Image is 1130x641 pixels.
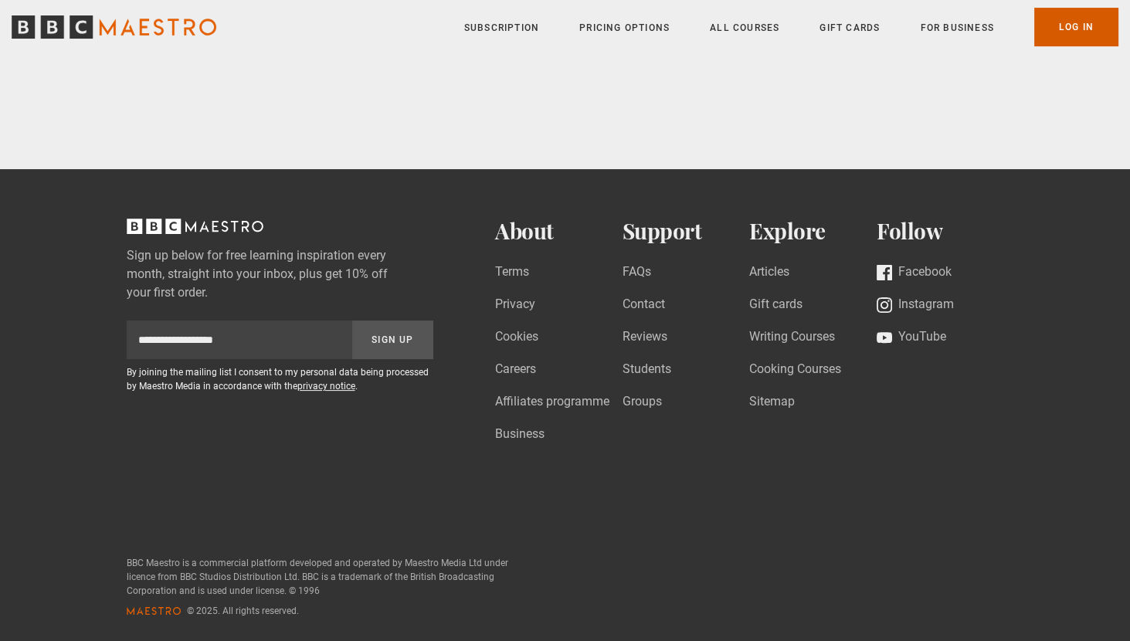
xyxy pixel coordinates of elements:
[495,295,535,316] a: Privacy
[464,20,539,36] a: Subscription
[127,246,434,302] label: Sign up below for free learning inspiration every month, straight into your inbox, plus get 10% o...
[127,320,434,359] div: Sign up to newsletter
[820,20,880,36] a: Gift Cards
[495,263,529,283] a: Terms
[495,219,1003,482] nav: Footer
[1034,8,1118,46] a: Log In
[749,219,877,244] h2: Explore
[297,381,355,392] a: privacy notice
[623,219,750,244] h2: Support
[495,219,623,244] h2: About
[127,605,181,616] svg: Maestro logo
[749,327,835,348] a: Writing Courses
[127,365,434,393] p: By joining the mailing list I consent to my personal data being processed by Maestro Media in acc...
[495,360,536,381] a: Careers
[623,392,662,413] a: Groups
[749,263,789,283] a: Articles
[920,20,993,36] a: For business
[187,604,299,618] span: © 2025. All rights reserved.
[352,320,434,359] button: Sign Up
[877,263,952,283] a: Facebook
[749,295,803,316] a: Gift cards
[749,392,795,413] a: Sitemap
[127,224,263,239] a: BBC Maestro, back to top
[749,360,841,381] a: Cooking Courses
[127,219,263,234] svg: BBC Maestro, back to top
[464,8,1118,46] nav: Primary
[495,392,609,413] a: Affiliates programme
[877,219,1004,244] h2: Follow
[495,327,538,348] a: Cookies
[877,295,954,316] a: Instagram
[495,425,545,446] a: Business
[127,556,513,598] p: BBC Maestro is a commercial platform developed and operated by Maestro Media Ltd under licence fr...
[623,263,651,283] a: FAQs
[623,295,665,316] a: Contact
[710,20,779,36] a: All Courses
[623,327,667,348] a: Reviews
[877,327,946,348] a: YouTube
[579,20,670,36] a: Pricing Options
[12,15,216,39] svg: BBC Maestro
[623,360,671,381] a: Students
